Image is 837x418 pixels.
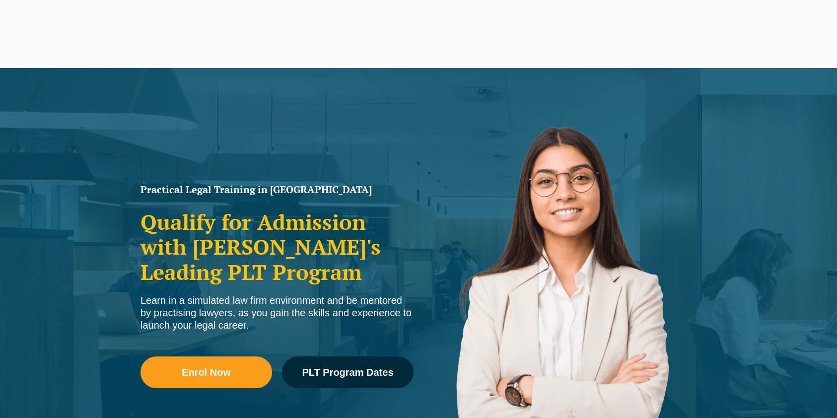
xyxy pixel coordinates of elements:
a: PLT Program Dates [282,356,414,388]
span: PLT Program Dates [302,367,393,377]
h2: Qualify for Admission with [PERSON_NAME]'s Leading PLT Program [140,209,414,284]
h1: Practical Legal Training in [GEOGRAPHIC_DATA] [140,185,414,195]
div: Learn in a simulated law firm environment and be mentored by practising lawyers, as you gain the ... [140,294,414,332]
span: Enrol Now [182,367,231,377]
a: Enrol Now [140,356,272,388]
